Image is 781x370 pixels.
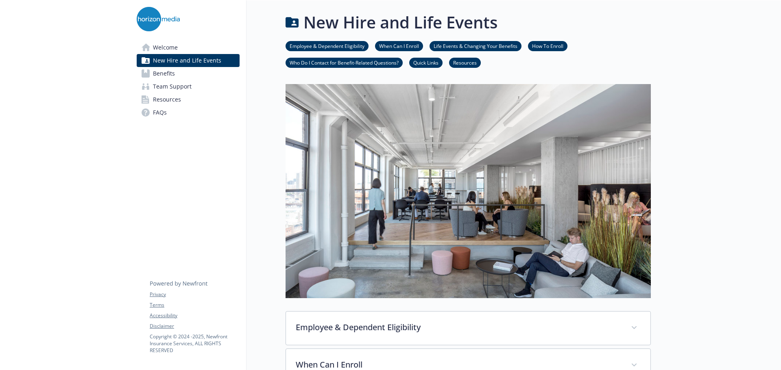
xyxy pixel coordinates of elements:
a: When Can I Enroll [375,42,423,50]
a: Benefits [137,67,240,80]
img: new hire page banner [286,84,651,298]
span: Resources [153,93,181,106]
p: Copyright © 2024 - 2025 , Newfront Insurance Services, ALL RIGHTS RESERVED [150,333,239,354]
div: Employee & Dependent Eligibility [286,312,650,345]
a: Privacy [150,291,239,298]
span: Welcome [153,41,178,54]
a: Employee & Dependent Eligibility [286,42,369,50]
a: Disclaimer [150,322,239,330]
h1: New Hire and Life Events [303,10,497,35]
p: Employee & Dependent Eligibility [296,321,621,333]
a: Life Events & Changing Your Benefits [430,42,521,50]
a: Who Do I Contact for Benefit-Related Questions? [286,58,403,66]
a: Quick Links [409,58,443,66]
a: Accessibility [150,312,239,319]
a: Resources [137,93,240,106]
span: New Hire and Life Events [153,54,221,67]
span: FAQs [153,106,167,119]
a: Resources [449,58,481,66]
a: Welcome [137,41,240,54]
a: Team Support [137,80,240,93]
span: Team Support [153,80,192,93]
a: How To Enroll [528,42,567,50]
span: Benefits [153,67,175,80]
a: FAQs [137,106,240,119]
a: Terms [150,301,239,309]
a: New Hire and Life Events [137,54,240,67]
